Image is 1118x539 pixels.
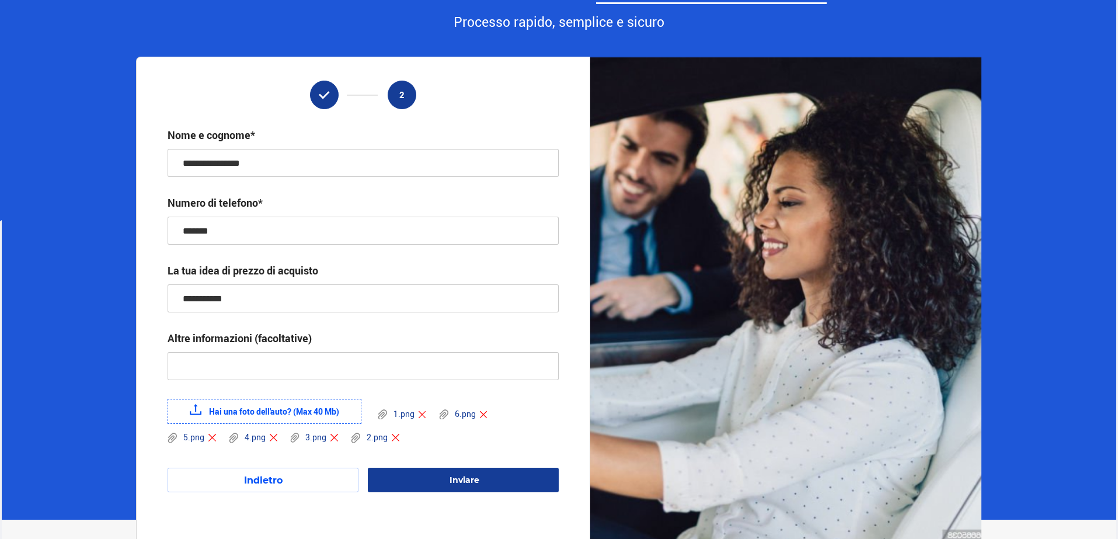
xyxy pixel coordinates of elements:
font: 2 [399,89,405,100]
font: Nome e cognome* [168,128,255,142]
button: Indietro [168,468,358,492]
font: Hai una foto dell'auto? (Max 40 Mb) [209,406,339,417]
font: Altre informazioni (facoltative) [168,331,312,345]
button: Apri l'interfaccia della chat LiveChat [9,5,44,40]
font: 6.png [455,408,476,419]
font: Numero di telefono* [168,196,263,210]
font: La tua idea di prezzo di acquisto [168,263,318,277]
font: 3.png [305,432,326,443]
font: 2.png [367,432,388,443]
font: 1.png [393,408,415,419]
font: 4.png [245,432,266,443]
font: Inviare [450,475,479,485]
font: Indietro [244,475,283,486]
button: Inviare [368,468,559,492]
font: Processo rapido, semplice e sicuro [454,13,664,31]
font: 5.png [183,432,204,443]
